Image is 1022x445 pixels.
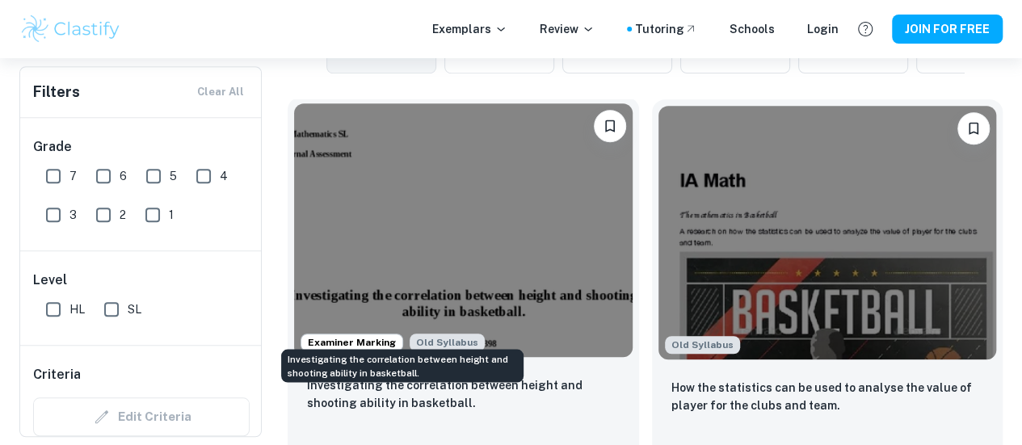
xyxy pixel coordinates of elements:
[410,334,485,351] span: Old Syllabus
[410,334,485,351] div: Although this IA is written for the old math syllabus (last exam in November 2020), the current I...
[19,13,122,45] img: Clastify logo
[128,300,141,318] span: SL
[220,167,228,185] span: 4
[120,167,127,185] span: 6
[33,81,80,103] h6: Filters
[658,106,997,359] img: Maths IA example thumbnail: How the statistics can be used to analys
[33,397,250,436] div: Criteria filters are unavailable when searching by topic
[33,137,250,157] h6: Grade
[665,336,740,354] div: Although this IA is written for the old math syllabus (last exam in November 2020), the current I...
[635,20,697,38] a: Tutoring
[69,167,77,185] span: 7
[540,20,595,38] p: Review
[301,335,402,350] span: Examiner Marking
[33,365,81,384] h6: Criteria
[294,103,633,357] img: Maths IA example thumbnail: Investigating the correlation between he
[169,206,174,224] span: 1
[730,20,775,38] a: Schools
[432,20,507,38] p: Exemplars
[69,206,77,224] span: 3
[120,206,126,224] span: 2
[594,110,626,142] button: Please log in to bookmark exemplars
[665,336,740,354] span: Old Syllabus
[69,300,85,318] span: HL
[307,376,620,412] p: Investigating the correlation between height and shooting ability in basketball.
[170,167,177,185] span: 5
[892,15,1003,44] button: JOIN FOR FREE
[957,112,990,145] button: Please log in to bookmark exemplars
[671,379,984,414] p: How the statistics can be used to analyse the value of player for the clubs and team.
[33,271,250,290] h6: Level
[852,15,879,43] button: Help and Feedback
[807,20,839,38] a: Login
[281,349,524,382] div: Investigating the correlation between height and shooting ability in basketball.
